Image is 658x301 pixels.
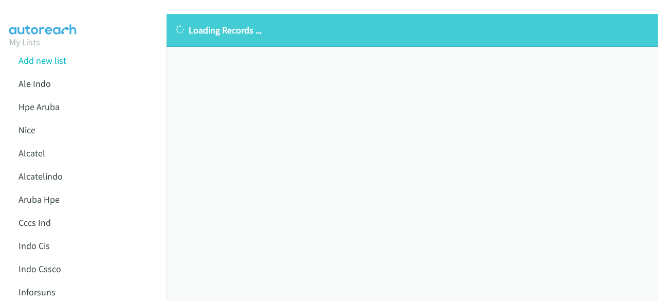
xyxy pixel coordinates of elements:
a: Alcatel [19,147,45,159]
a: Add new list [19,55,66,66]
a: My Lists [9,36,40,48]
a: Indo Cis [19,240,50,252]
a: Hpe Aruba [19,101,60,113]
p: Loading Records ... [176,23,649,37]
a: Ale Indo [19,78,51,90]
a: Aruba Hpe [19,193,60,205]
a: Alcatelindo [19,170,63,182]
a: Inforsuns [19,286,56,298]
a: Nice [19,124,35,136]
a: Indo Cssco [19,263,61,275]
a: Cccs Ind [19,217,51,228]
